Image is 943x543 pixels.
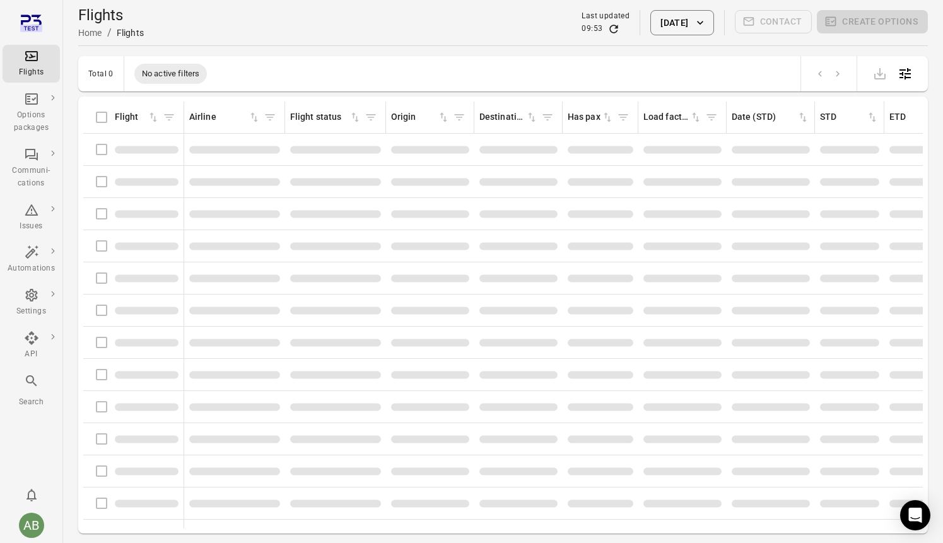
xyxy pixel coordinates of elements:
[8,220,55,233] div: Issues
[115,110,160,124] div: Sort by flight in ascending order
[820,110,879,124] div: Sort by STD in ascending order
[3,143,60,194] a: Communi-cations
[650,10,713,35] button: [DATE]
[8,262,55,275] div: Automations
[14,508,49,543] button: Aslaug Bjarnadottir
[8,348,55,361] div: API
[3,327,60,365] a: API
[160,108,179,127] span: Filter by flight
[3,284,60,322] a: Settings
[702,108,721,127] span: Filter by load factor
[732,110,809,124] div: Sort by date (STD) in ascending order
[817,10,928,35] span: Please make a selection to create an option package
[568,110,614,124] div: Sort by has pax in ascending order
[361,108,380,127] span: Filter by flight status
[8,109,55,134] div: Options packages
[450,108,469,127] span: Filter by origin
[290,110,361,124] div: Sort by flight status in ascending order
[78,25,144,40] nav: Breadcrumbs
[19,513,44,538] div: AB
[78,28,102,38] a: Home
[643,110,702,124] div: Sort by load factor in ascending order
[88,69,114,78] div: Total 0
[582,23,602,35] div: 09:53
[614,108,633,127] span: Filter by has pax
[735,10,812,35] span: Please make a selection to create communications
[8,305,55,318] div: Settings
[811,66,846,82] nav: pagination navigation
[893,61,918,86] button: Open table configuration
[261,108,279,127] span: Filter by airline
[3,88,60,138] a: Options packages
[3,241,60,279] a: Automations
[3,370,60,412] button: Search
[8,165,55,190] div: Communi-cations
[78,5,144,25] h1: Flights
[117,26,144,39] div: Flights
[607,23,620,35] button: Refresh data
[582,10,630,23] div: Last updated
[867,67,893,79] span: Please make a selection to export
[479,110,538,124] div: Sort by destination in ascending order
[538,108,557,127] span: Filter by destination
[3,45,60,83] a: Flights
[900,500,930,530] div: Open Intercom Messenger
[8,396,55,409] div: Search
[189,110,261,124] div: Sort by airline in ascending order
[19,482,44,508] button: Notifications
[3,199,60,236] a: Issues
[8,66,55,79] div: Flights
[391,110,450,124] div: Sort by origin in ascending order
[107,25,112,40] li: /
[134,67,208,80] span: No active filters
